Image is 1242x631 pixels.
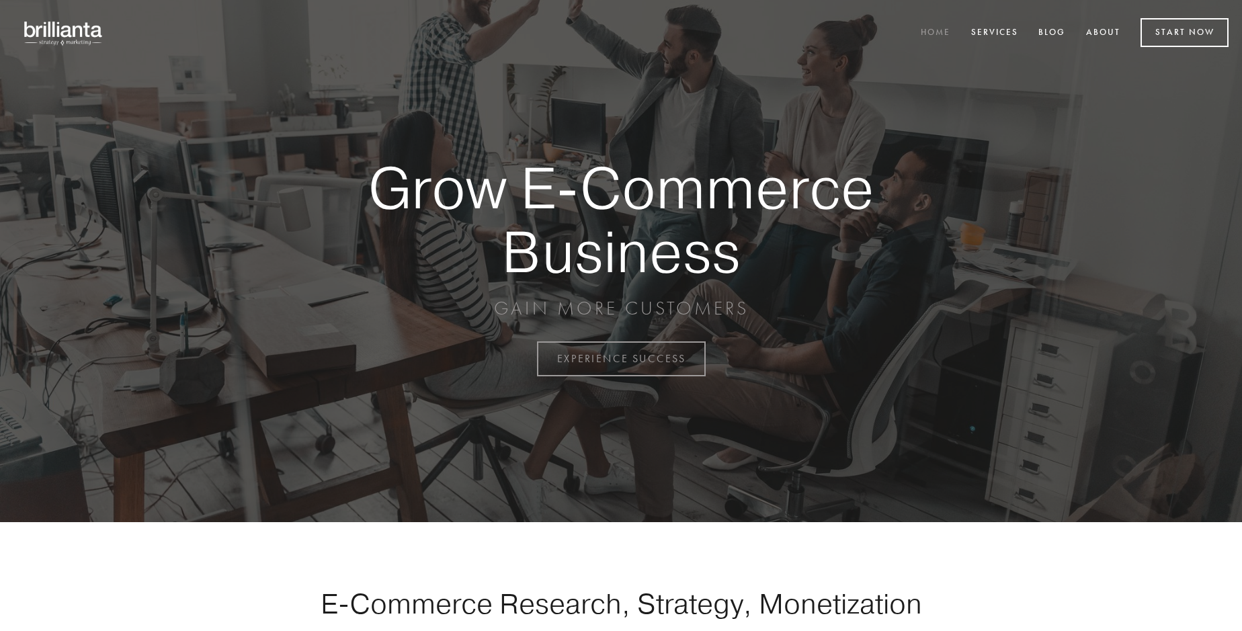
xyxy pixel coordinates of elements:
h1: E-Commerce Research, Strategy, Monetization [278,587,964,620]
a: Home [912,22,959,44]
a: Services [962,22,1027,44]
p: GAIN MORE CUSTOMERS [321,296,921,321]
a: Start Now [1141,18,1229,47]
img: brillianta - research, strategy, marketing [13,13,114,52]
strong: Grow E-Commerce Business [321,156,921,283]
a: Blog [1030,22,1074,44]
a: About [1077,22,1129,44]
a: EXPERIENCE SUCCESS [537,341,706,376]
